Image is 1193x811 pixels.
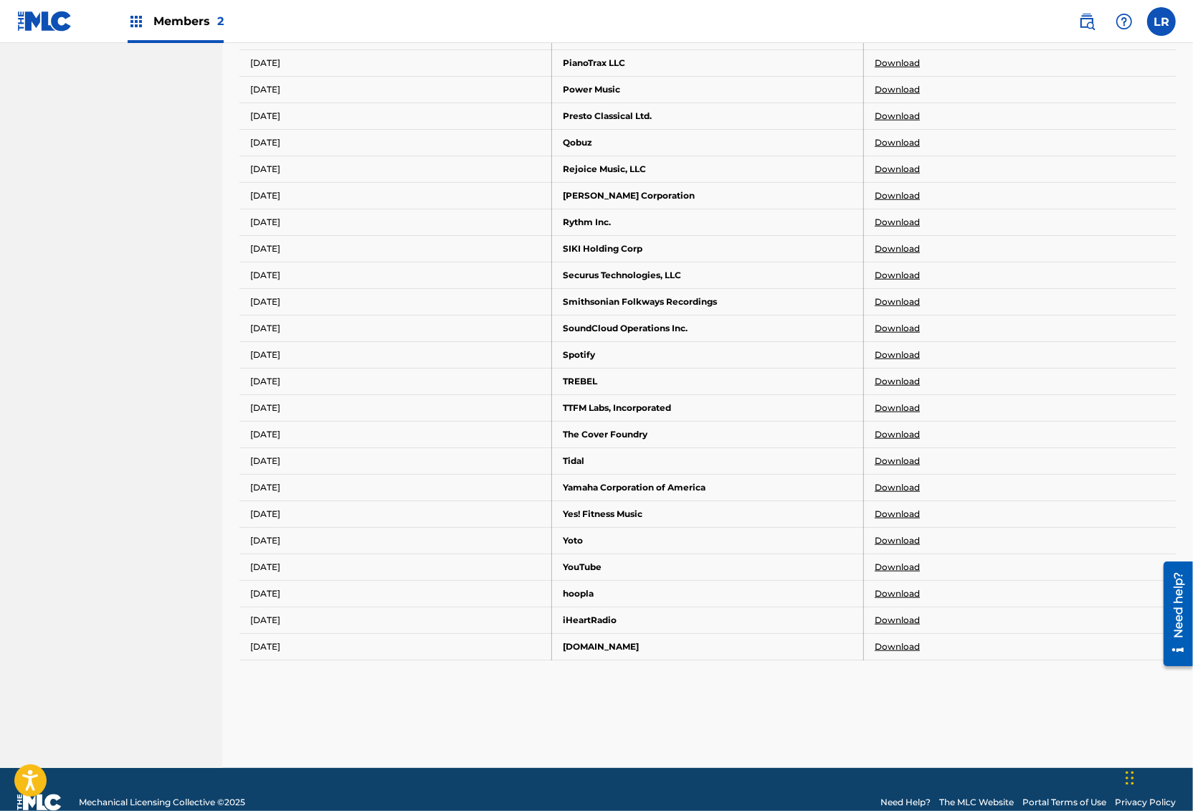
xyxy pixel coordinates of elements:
td: [DATE] [239,315,551,341]
a: Download [875,614,920,627]
td: [DATE] [239,527,551,554]
img: logo [17,794,62,811]
td: Rythm Inc. [551,209,863,235]
a: Download [875,163,920,176]
td: [DATE] [239,554,551,580]
td: Power Music [551,76,863,103]
td: Spotify [551,341,863,368]
td: [DATE] [239,103,551,129]
a: Download [875,110,920,123]
a: Download [875,587,920,600]
td: TREBEL [551,368,863,394]
a: Privacy Policy [1115,796,1176,809]
td: [DATE] [239,394,551,421]
a: Portal Terms of Use [1022,796,1106,809]
td: Rejoice Music, LLC [551,156,863,182]
a: Download [875,322,920,335]
td: [DATE] [239,182,551,209]
a: Download [875,508,920,521]
td: [DATE] [239,288,551,315]
a: Download [875,428,920,441]
a: Download [875,136,920,149]
td: SoundCloud Operations Inc. [551,315,863,341]
a: Download [875,348,920,361]
iframe: Resource Center [1153,556,1193,671]
td: Qobuz [551,129,863,156]
a: Download [875,640,920,653]
td: TTFM Labs, Incorporated [551,394,863,421]
td: [DATE] [239,607,551,633]
img: MLC Logo [17,11,72,32]
div: User Menu [1147,7,1176,36]
a: Download [875,83,920,96]
td: [DATE] [239,368,551,394]
div: Drag [1126,757,1134,800]
td: Yes! Fitness Music [551,501,863,527]
a: Download [875,561,920,574]
td: [DATE] [239,262,551,288]
a: Download [875,242,920,255]
span: Members [153,13,224,29]
td: SIKI Holding Corp [551,235,863,262]
td: [DATE] [239,447,551,474]
td: Presto Classical Ltd. [551,103,863,129]
a: The MLC Website [939,796,1014,809]
div: Help [1110,7,1139,36]
a: Download [875,455,920,468]
span: Mechanical Licensing Collective © 2025 [79,796,245,809]
img: search [1078,13,1095,30]
td: [DATE] [239,156,551,182]
a: Download [875,189,920,202]
td: iHeartRadio [551,607,863,633]
td: Yamaha Corporation of America [551,474,863,501]
a: Download [875,57,920,70]
td: Yoto [551,527,863,554]
img: help [1116,13,1133,30]
td: [DATE] [239,474,551,501]
a: Download [875,375,920,388]
td: PianoTrax LLC [551,49,863,76]
a: Download [875,402,920,414]
img: Top Rightsholders [128,13,145,30]
iframe: Chat Widget [1121,742,1193,811]
a: Download [875,295,920,308]
td: [DATE] [239,580,551,607]
td: Smithsonian Folkways Recordings [551,288,863,315]
td: [DOMAIN_NAME] [551,633,863,660]
td: [PERSON_NAME] Corporation [551,182,863,209]
td: [DATE] [239,341,551,368]
td: [DATE] [239,235,551,262]
td: [DATE] [239,129,551,156]
a: Download [875,216,920,229]
td: [DATE] [239,209,551,235]
td: [DATE] [239,49,551,76]
td: Securus Technologies, LLC [551,262,863,288]
td: Tidal [551,447,863,474]
a: Download [875,269,920,282]
td: hoopla [551,580,863,607]
td: [DATE] [239,633,551,660]
a: Download [875,481,920,494]
td: [DATE] [239,76,551,103]
a: Download [875,534,920,547]
td: [DATE] [239,501,551,527]
a: Public Search [1073,7,1101,36]
td: YouTube [551,554,863,580]
td: [DATE] [239,421,551,447]
span: 2 [217,14,224,28]
a: Need Help? [880,796,931,809]
td: The Cover Foundry [551,421,863,447]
